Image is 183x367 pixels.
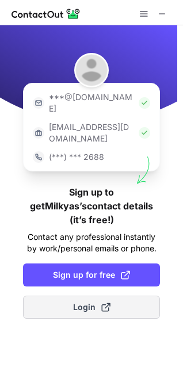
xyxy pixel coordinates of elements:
[23,263,160,286] button: Sign up for free
[49,91,134,114] p: ***@[DOMAIN_NAME]
[23,231,160,254] p: Contact any professional instantly by work/personal emails or phone.
[139,97,150,109] img: Check Icon
[74,53,109,87] img: Milkyas Hailu
[33,151,44,163] img: https://contactout.com/extension/app/static/media/login-phone-icon.bacfcb865e29de816d437549d7f4cb...
[23,296,160,319] button: Login
[49,121,134,144] p: [EMAIL_ADDRESS][DOMAIN_NAME]
[139,127,150,139] img: Check Icon
[53,269,130,281] span: Sign up for free
[73,301,110,313] span: Login
[23,185,160,227] h1: Sign up to get Milkyas’s contact details (it’s free!)
[12,7,81,21] img: ContactOut v5.3.10
[33,97,44,109] img: https://contactout.com/extension/app/static/media/login-email-icon.f64bce713bb5cd1896fef81aa7b14a...
[33,127,44,139] img: https://contactout.com/extension/app/static/media/login-work-icon.638a5007170bc45168077fde17b29a1...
